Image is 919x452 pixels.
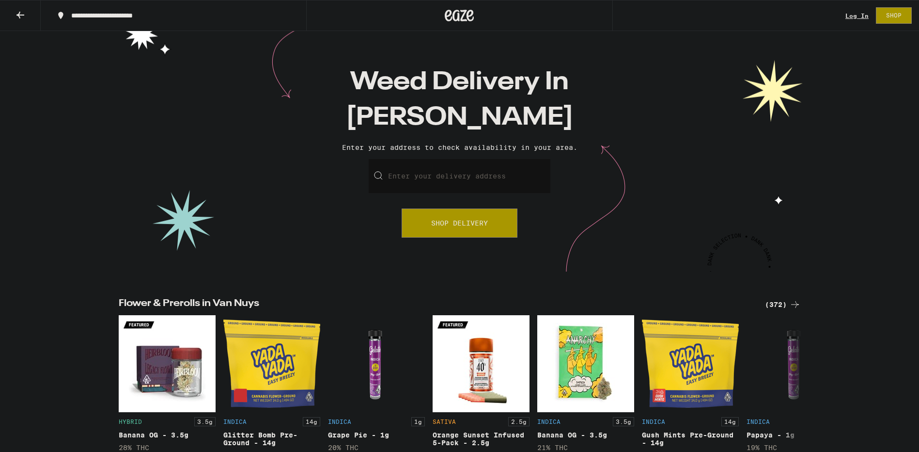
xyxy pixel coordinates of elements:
[402,209,517,238] button: Shop Delivery
[433,419,456,425] p: SATIVA
[845,13,869,19] a: Log In
[223,431,320,447] div: Glitter Bomb Pre-Ground - 14g
[369,159,550,193] input: Enter your delivery address
[433,431,530,447] div: Orange Sunset Infused 5-Pack - 2.5g
[765,299,801,310] a: (372)
[537,419,561,425] p: INDICA
[537,431,634,439] div: Banana OG - 3.5g
[119,431,216,439] div: Banana OG - 3.5g
[194,417,216,426] p: 3.5g
[876,7,912,24] button: Shop
[642,315,739,412] img: Yada Yada - Gush Mints Pre-Ground - 14g
[869,7,919,24] a: Shop
[721,417,739,426] p: 14g
[508,417,530,426] p: 2.5g
[537,444,634,452] p: 21% THC
[10,144,909,151] p: Enter your address to check availability in your area.
[223,419,247,425] p: INDICA
[886,13,902,18] span: Shop
[747,444,843,452] p: 19% THC
[290,65,629,136] h1: Weed Delivery In
[119,315,216,412] img: Heirbloom - Banana OG - 3.5g
[613,417,634,426] p: 3.5g
[642,419,665,425] p: INDICA
[303,417,320,426] p: 14g
[328,419,351,425] p: INDICA
[328,315,425,412] img: Gelato - Grape Pie - 1g
[747,315,843,412] img: Gelato - Papaya - 1g
[119,444,216,452] p: 28% THC
[642,431,739,447] div: Gush Mints Pre-Ground - 14g
[747,419,770,425] p: INDICA
[119,419,142,425] p: HYBRID
[431,220,488,226] span: Shop Delivery
[747,431,843,439] div: Papaya - 1g
[411,417,425,426] p: 1g
[223,315,320,412] img: Yada Yada - Glitter Bomb Pre-Ground - 14g
[346,105,574,130] span: [PERSON_NAME]
[328,444,425,452] p: 20% THC
[433,315,530,412] img: STIIIZY - Orange Sunset Infused 5-Pack - 2.5g
[119,299,753,310] h2: Flower & Prerolls in Van Nuys
[537,315,634,412] img: Anarchy - Banana OG - 3.5g
[328,431,425,439] div: Grape Pie - 1g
